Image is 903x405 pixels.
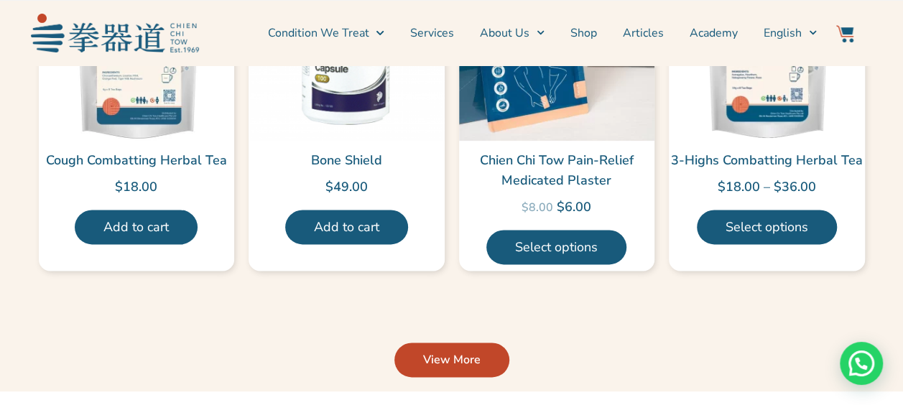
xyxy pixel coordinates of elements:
span: View More [423,351,481,368]
a: Bone Shield [249,150,445,170]
span: $ [557,198,565,215]
bdi: 36.00 [774,178,816,195]
a: Add to cart: “Bone Shield” [285,210,408,244]
a: Services [410,15,454,51]
a: English [764,15,817,51]
nav: Menu [206,15,817,51]
span: English [764,24,802,42]
bdi: 18.00 [115,178,157,195]
a: Chien Chi Tow Pain-Relief Medicated Plaster [459,150,655,190]
a: Select options for “Chien Chi Tow Pain-Relief Medicated Plaster” [486,230,626,264]
span: $ [774,178,782,195]
span: $ [115,178,123,195]
a: Select options for “3-Highs Combatting Herbal Tea” [697,210,837,244]
a: About Us [480,15,545,51]
span: – [764,178,770,195]
bdi: 6.00 [557,198,591,215]
a: 3-Highs Combatting Herbal Tea [669,150,865,170]
img: Website Icon-03 [836,25,853,42]
bdi: 18.00 [718,178,760,195]
span: $ [718,178,726,195]
bdi: 49.00 [325,178,368,195]
a: Articles [623,15,664,51]
bdi: 8.00 [522,200,553,215]
a: Shop [570,15,597,51]
a: Add to cart: “Cough Combatting Herbal Tea” [75,210,198,244]
a: Cough Combatting Herbal Tea [39,150,235,170]
span: $ [325,178,333,195]
a: View More [394,343,509,377]
a: Academy [690,15,738,51]
span: $ [522,200,529,215]
a: Condition We Treat [267,15,384,51]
